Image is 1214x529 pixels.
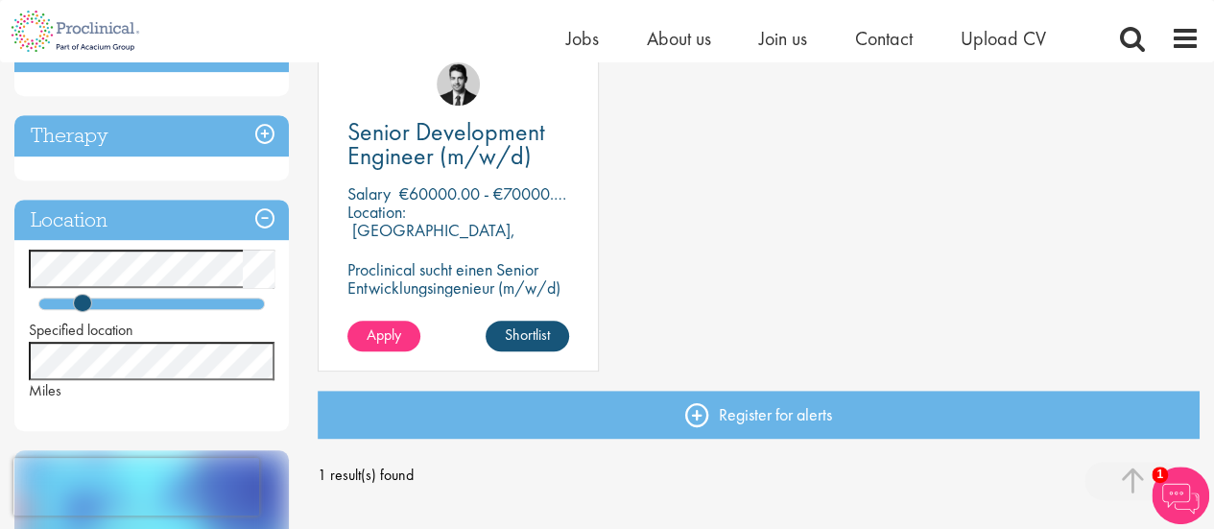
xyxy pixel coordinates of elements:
span: 1 result(s) found [318,461,1200,490]
iframe: reCAPTCHA [13,458,259,516]
span: 1 [1152,467,1168,483]
span: Specified location [29,320,133,340]
h3: Therapy [14,115,289,156]
span: Location: [347,201,406,223]
a: Senior Development Engineer (m/w/d) [347,120,569,168]
a: Shortlist [486,321,569,351]
img: Chatbot [1152,467,1209,524]
a: Contact [855,26,913,51]
a: Register for alerts [318,391,1200,439]
p: Proclinical sucht einen Senior Entwicklungsingenieur (m/w/d) zur Festanstellung bei unserem Kunden. [347,260,569,333]
p: [GEOGRAPHIC_DATA], [GEOGRAPHIC_DATA] [347,219,515,259]
a: About us [647,26,711,51]
span: Apply [367,325,401,345]
a: Jobs [566,26,599,51]
a: Apply [347,321,420,351]
p: €60000.00 - €70000.00 per annum [399,182,646,204]
span: Miles [29,380,61,400]
span: Salary [347,182,391,204]
img: Thomas Wenig [437,62,480,106]
h3: Location [14,200,289,241]
a: Upload CV [961,26,1046,51]
span: Senior Development Engineer (m/w/d) [347,115,545,172]
a: Join us [759,26,807,51]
